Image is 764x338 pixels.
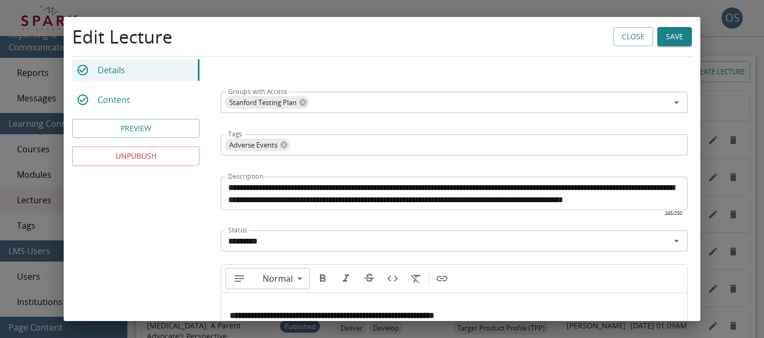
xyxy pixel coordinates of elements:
[613,27,653,47] button: Close
[228,87,287,96] label: Groups with Access
[382,268,403,289] button: Insert code
[72,119,199,138] button: Preview
[657,27,692,47] button: Save
[228,226,247,235] label: Status
[669,95,684,110] button: Open
[225,138,290,151] div: Adverse Events
[98,64,125,76] p: Details
[669,233,684,248] button: Open
[225,268,310,289] div: Formatting Options
[335,268,357,289] button: Format italics
[72,25,172,48] h4: Edit Lecture
[228,172,263,181] label: Description
[228,129,242,138] label: Tags
[312,268,333,289] button: Format bold
[225,97,301,109] span: Stanford Testing Plan
[263,272,293,285] span: Normal
[225,96,309,109] div: Stanford Testing Plan
[225,139,282,151] span: Adverse Events
[359,268,380,289] button: Format strikethrough
[72,147,199,167] button: UNPUBLISH
[72,59,199,110] div: Lecture Builder Tabs
[98,93,130,106] p: Content
[431,268,453,289] button: Insert link
[405,268,427,289] button: Clear formatting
